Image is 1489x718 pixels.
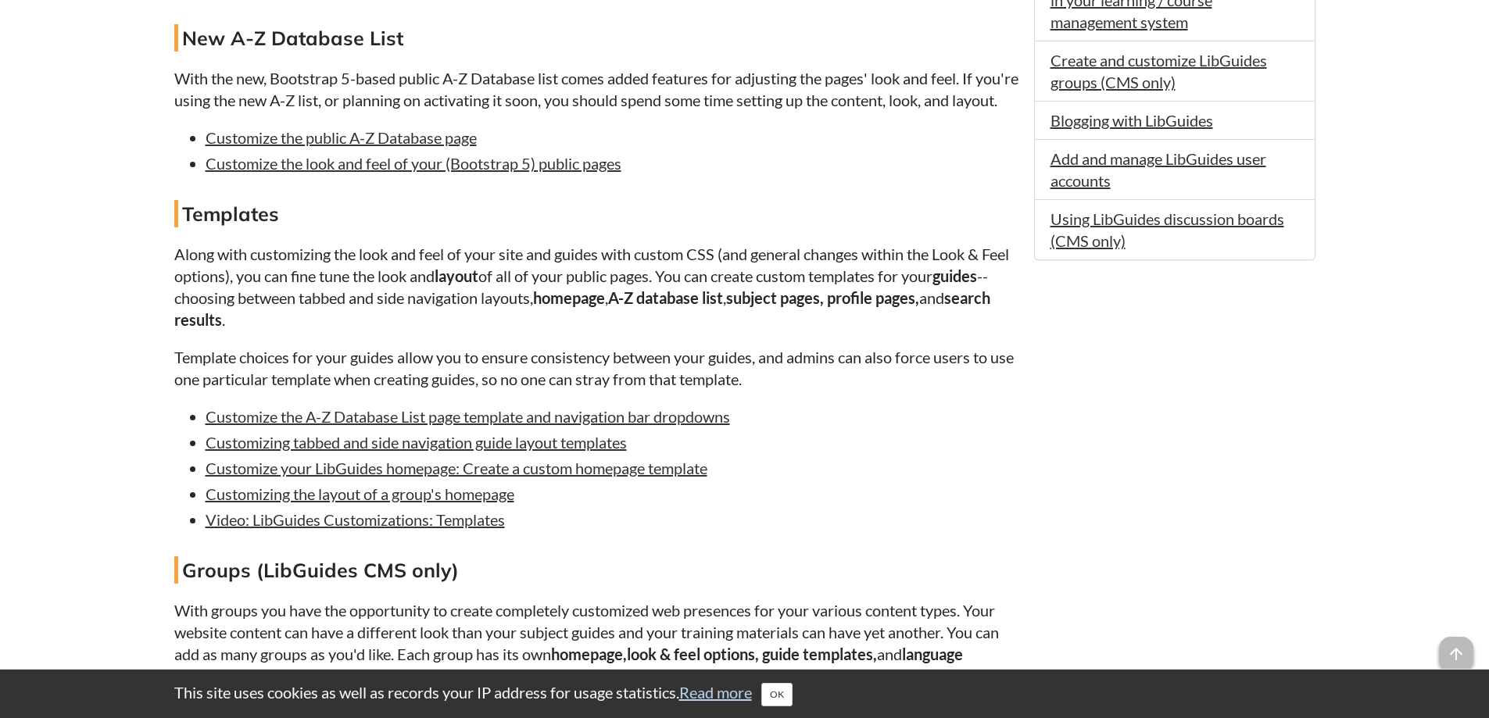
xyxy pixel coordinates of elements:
strong: search results [174,288,990,329]
h4: Groups (LibGuides CMS only) [174,556,1018,584]
a: Create and customize LibGuides groups (CMS only) [1051,51,1267,91]
strong: homepage, [551,645,627,663]
p: Template choices for your guides allow you to ensure consistency between your guides, and admins ... [174,346,1018,390]
a: Blogging with LibGuides [1051,111,1213,130]
a: Customize the look and feel of your (Bootstrap 5) public pages [206,154,621,173]
a: Customizing tabbed and side navigation guide layout templates [206,433,627,452]
a: arrow_upward [1439,638,1473,657]
strong: A-Z database list [608,288,723,307]
span: arrow_upward [1439,637,1473,671]
a: Customize your LibGuides homepage: Create a custom homepage template [206,459,707,477]
p: With groups you have the opportunity to create completely customized web presences for your vario... [174,599,1018,687]
a: Video: LibGuides Customizations: Templates [206,510,505,529]
a: Using LibGuides discussion boards (CMS only) [1051,209,1284,250]
a: Customize the A-Z Database List page template and navigation bar dropdowns [206,407,730,426]
a: Customize the public A-Z Database page [206,128,477,147]
h4: Templates [174,200,1018,227]
a: Read more [679,683,752,702]
strong: layout [435,266,478,285]
a: Add and manage LibGuides user accounts [1051,149,1266,190]
div: This site uses cookies as well as records your IP address for usage statistics. [159,681,1331,706]
strong: subject pages, profile pages, [726,288,919,307]
strong: homepage [533,288,605,307]
strong: look & feel options, guide templates, [627,645,877,663]
button: Close [761,683,793,706]
strong: guides [932,266,977,285]
a: Customizing the layout of a group's homepage [206,484,514,503]
h4: New A-Z Database List [174,24,1018,52]
p: With the new, Bootstrap 5-based public A-Z Database list comes added features for adjusting the p... [174,67,1018,111]
p: Along with customizing the look and feel of your site and guides with custom CSS (and general cha... [174,243,1018,330]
